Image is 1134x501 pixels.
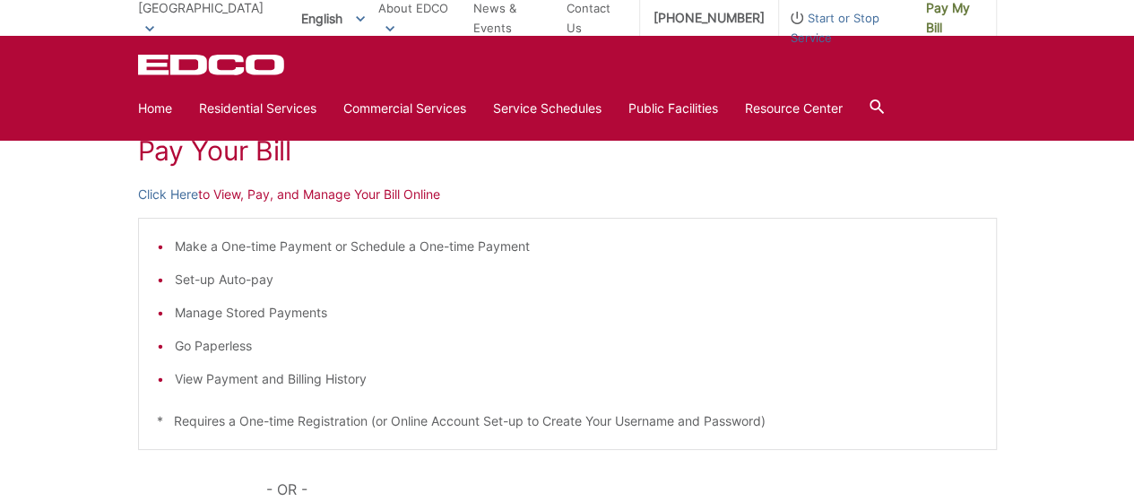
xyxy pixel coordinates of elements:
[138,185,997,204] p: to View, Pay, and Manage Your Bill Online
[138,99,172,118] a: Home
[628,99,718,118] a: Public Facilities
[745,99,843,118] a: Resource Center
[138,185,198,204] a: Click Here
[199,99,316,118] a: Residential Services
[175,303,978,323] li: Manage Stored Payments
[138,134,997,167] h1: Pay Your Bill
[175,270,978,289] li: Set-up Auto-pay
[175,336,978,356] li: Go Paperless
[343,99,466,118] a: Commercial Services
[288,4,378,33] span: English
[175,237,978,256] li: Make a One-time Payment or Schedule a One-time Payment
[157,411,978,431] p: * Requires a One-time Registration (or Online Account Set-up to Create Your Username and Password)
[138,54,287,75] a: EDCD logo. Return to the homepage.
[493,99,602,118] a: Service Schedules
[175,369,978,389] li: View Payment and Billing History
